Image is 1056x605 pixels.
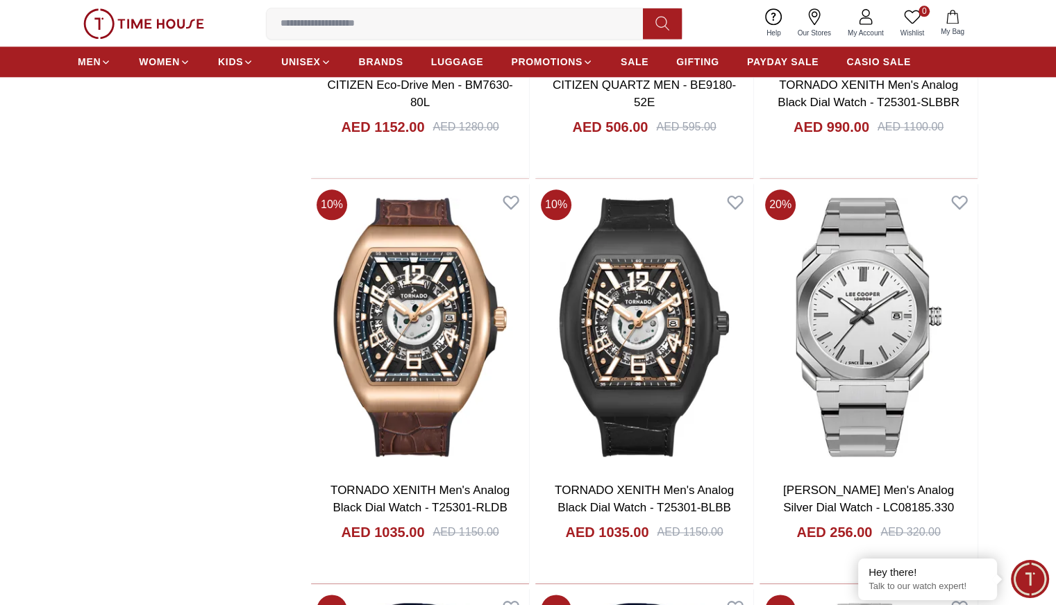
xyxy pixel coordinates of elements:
[676,55,719,69] span: GIFTING
[78,55,101,69] span: MEN
[281,49,330,74] a: UNISEX
[330,484,510,515] a: TORNADO XENITH Men's Analog Black Dial Watch - T25301-RLDB
[327,78,512,110] a: CITIZEN Eco-Drive Men - BM7630-80L
[778,78,959,110] a: TORNADO XENITH Men's Analog Black Dial Watch - T25301-SLBBR
[758,6,789,41] a: Help
[572,117,648,137] h4: AED 506.00
[869,565,987,579] div: Hey there!
[78,49,111,74] a: MEN
[783,484,954,515] a: [PERSON_NAME] Men's Analog Silver Dial Watch - LC08185.330
[1011,560,1049,598] div: Chat Widget
[794,117,869,137] h4: AED 990.00
[760,184,978,470] img: Lee Cooper Men's Analog Silver Dial Watch - LC08185.330
[317,189,347,220] span: 10 %
[341,117,424,137] h4: AED 1152.00
[657,524,723,540] div: AED 1150.00
[792,28,837,38] span: Our Stores
[541,189,571,220] span: 10 %
[555,484,734,515] a: TORNADO XENITH Men's Analog Black Dial Watch - T25301-BLBB
[880,524,940,540] div: AED 320.00
[341,522,424,542] h4: AED 1035.00
[621,49,648,74] a: SALE
[553,78,736,110] a: CITIZEN QUARTZ MEN - BE9180-52E
[433,119,498,135] div: AED 1280.00
[895,28,930,38] span: Wishlist
[139,49,190,74] a: WOMEN
[892,6,932,41] a: 0Wishlist
[761,28,787,38] span: Help
[359,49,403,74] a: BRANDS
[747,49,819,74] a: PAYDAY SALE
[535,184,753,470] img: TORNADO XENITH Men's Analog Black Dial Watch - T25301-BLBB
[431,49,484,74] a: LUGGAGE
[433,524,498,540] div: AED 1150.00
[842,28,889,38] span: My Account
[789,6,839,41] a: Our Stores
[932,7,973,40] button: My Bag
[218,55,243,69] span: KIDS
[359,55,403,69] span: BRANDS
[656,119,716,135] div: AED 595.00
[511,49,593,74] a: PROMOTIONS
[919,6,930,17] span: 0
[878,119,944,135] div: AED 1100.00
[765,189,796,220] span: 20 %
[139,55,180,69] span: WOMEN
[311,184,529,470] img: TORNADO XENITH Men's Analog Black Dial Watch - T25301-RLDB
[846,49,911,74] a: CASIO SALE
[676,49,719,74] a: GIFTING
[218,49,253,74] a: KIDS
[869,581,987,593] p: Talk to our watch expert!
[846,55,911,69] span: CASIO SALE
[511,55,583,69] span: PROMOTIONS
[281,55,320,69] span: UNISEX
[431,55,484,69] span: LUGGAGE
[796,522,872,542] h4: AED 256.00
[935,26,970,37] span: My Bag
[747,55,819,69] span: PAYDAY SALE
[621,55,648,69] span: SALE
[83,8,204,39] img: ...
[565,522,648,542] h4: AED 1035.00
